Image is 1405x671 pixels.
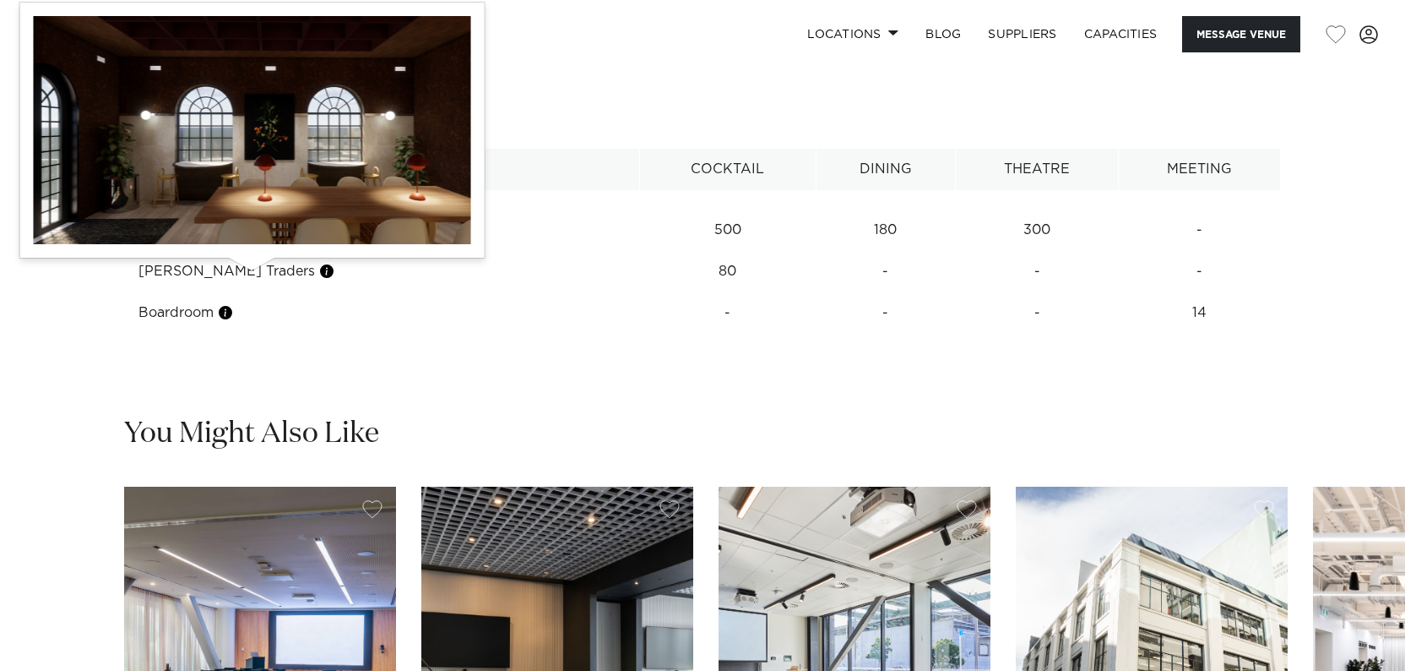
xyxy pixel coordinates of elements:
th: Dining [816,149,955,190]
td: 14 [1119,292,1281,334]
a: SUPPLIERS [974,16,1070,52]
th: Meeting [1119,149,1281,190]
td: - [816,251,955,292]
a: Locations [794,16,912,52]
h2: You Might Also Like [124,415,379,453]
td: [PERSON_NAME] Traders [125,251,640,292]
th: Theatre [956,149,1119,190]
button: Message Venue [1182,16,1300,52]
td: - [639,292,816,334]
td: - [956,251,1119,292]
td: Boardroom [125,292,640,334]
td: - [1119,210,1281,251]
img: G3DXJWejEi6CEq23LKqPaSM8532AvIZ30cd2OAzS.jpg [34,16,471,244]
td: 80 [639,251,816,292]
td: 180 [816,210,955,251]
a: Capacities [1071,16,1171,52]
td: - [956,292,1119,334]
td: 300 [956,210,1119,251]
td: 500 [639,210,816,251]
td: - [1119,251,1281,292]
a: BLOG [912,16,974,52]
th: Cocktail [639,149,816,190]
td: - [816,292,955,334]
